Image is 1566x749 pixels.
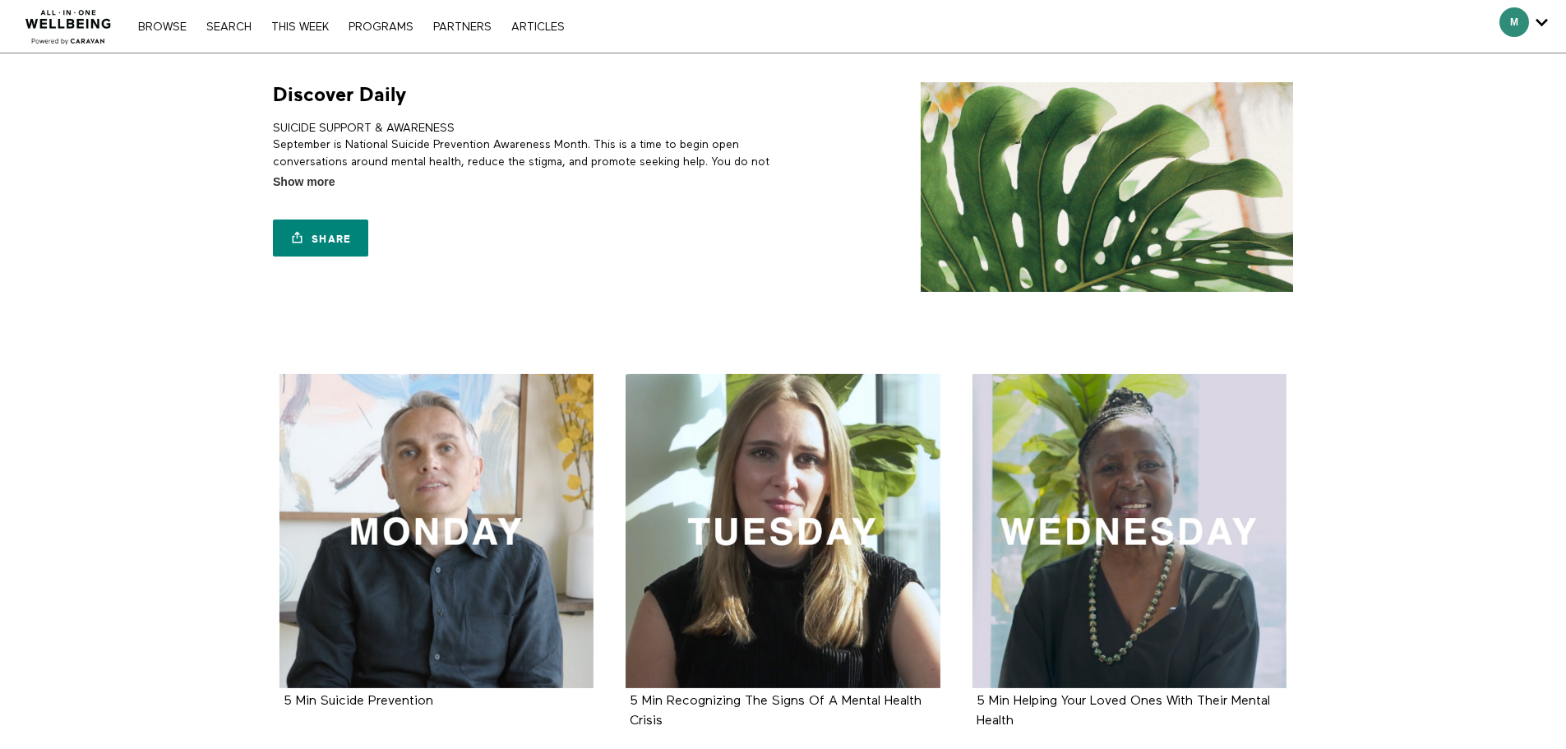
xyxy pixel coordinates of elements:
[284,695,433,708] strong: 5 Min Suicide Prevention
[630,695,922,727] strong: 5 Min Recognizing The Signs Of A Mental Health Crisis
[626,374,940,689] a: 5 Min Recognizing The Signs Of A Mental Health Crisis
[273,82,406,108] h1: Discover Daily
[263,21,337,33] a: THIS WEEK
[630,695,922,726] a: 5 Min Recognizing The Signs Of A Mental Health Crisis
[273,220,368,257] a: Share
[279,374,594,689] a: 5 Min Suicide Prevention
[273,173,335,191] span: Show more
[977,695,1270,727] strong: 5 Min Helping Your Loved Ones With Their Mental Health
[503,21,573,33] a: ARTICLES
[972,374,1287,689] a: 5 Min Helping Your Loved Ones With Their Mental Health
[340,21,422,33] a: PROGRAMS
[284,695,433,707] a: 5 Min Suicide Prevention
[198,21,260,33] a: Search
[130,21,195,33] a: Browse
[425,21,500,33] a: PARTNERS
[130,18,572,35] nav: Primary
[977,695,1270,726] a: 5 Min Helping Your Loved Ones With Their Mental Health
[921,82,1293,292] img: Discover Daily
[273,120,777,187] p: SUICIDE SUPPORT & AWARENESS September is National Suicide Prevention Awareness Month. This is a t...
